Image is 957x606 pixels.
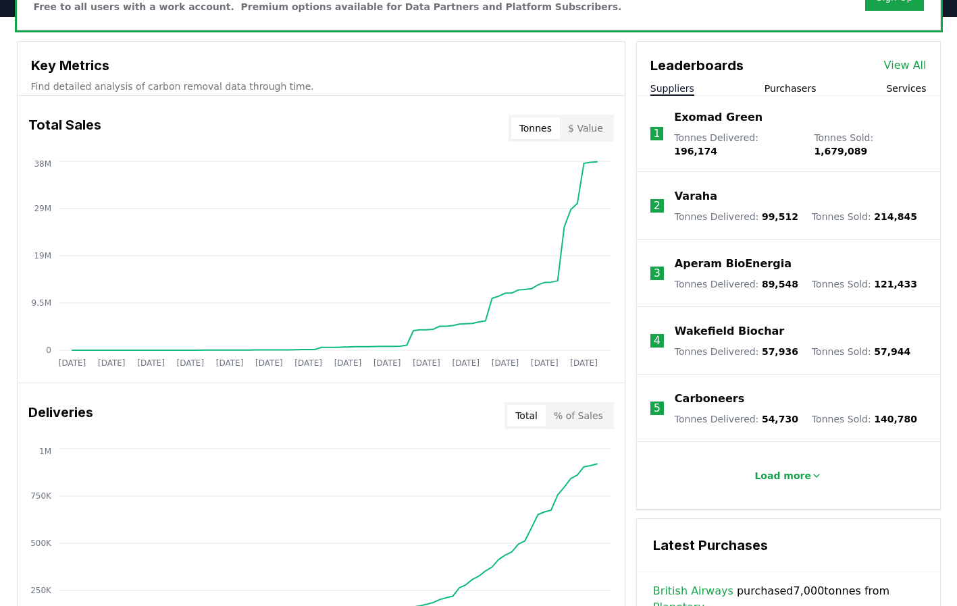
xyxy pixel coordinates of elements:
tspan: [DATE] [452,358,480,368]
button: Services [886,82,926,95]
h3: Deliveries [28,402,93,429]
a: Aperam BioEnergia [675,256,792,272]
span: 54,730 [762,414,798,424]
p: 3 [654,265,661,281]
tspan: [DATE] [97,358,125,368]
p: Tonnes Sold : [812,345,910,358]
button: Tonnes [511,117,560,139]
tspan: [DATE] [58,358,86,368]
p: Load more [754,469,811,483]
button: Suppliers [650,82,694,95]
p: Tonnes Delivered : [675,210,798,223]
p: 1 [653,126,660,142]
p: 2 [654,198,661,214]
span: 121,433 [874,279,917,290]
p: 5 [654,400,661,416]
tspan: [DATE] [255,358,283,368]
span: 57,944 [874,346,910,357]
h3: Total Sales [28,115,101,142]
span: 1,679,089 [814,146,867,157]
span: 214,845 [874,211,917,222]
tspan: [DATE] [413,358,440,368]
a: View All [884,57,927,74]
tspan: 19M [34,251,51,260]
a: British Airways [653,583,733,599]
button: $ Value [560,117,611,139]
tspan: 250K [30,586,52,595]
tspan: [DATE] [531,358,559,368]
span: 196,174 [674,146,717,157]
tspan: [DATE] [215,358,243,368]
tspan: [DATE] [570,358,598,368]
tspan: 9.5M [31,298,51,308]
button: Load more [744,462,833,489]
span: 89,548 [762,279,798,290]
p: Tonnes Delivered : [675,412,798,426]
p: Tonnes Sold : [812,412,917,426]
a: Wakefield Biochar [675,323,784,339]
button: % of Sales [546,405,611,426]
tspan: [DATE] [373,358,400,368]
h3: Key Metrics [31,55,611,76]
tspan: 0 [46,346,51,355]
a: Varaha [675,188,717,204]
span: 99,512 [762,211,798,222]
p: Find detailed analysis of carbon removal data through time. [31,80,611,93]
tspan: [DATE] [176,358,204,368]
p: Tonnes Delivered : [674,131,800,158]
tspan: [DATE] [294,358,322,368]
tspan: 1M [39,447,51,456]
p: Tonnes Sold : [812,277,917,291]
h3: Latest Purchases [653,535,924,555]
tspan: 29M [34,204,51,213]
button: Total [507,405,546,426]
tspan: 38M [34,159,51,169]
button: Purchasers [765,82,817,95]
p: Tonnes Sold : [814,131,926,158]
span: 140,780 [874,414,917,424]
span: 57,936 [762,346,798,357]
tspan: [DATE] [491,358,519,368]
p: 4 [654,333,661,349]
tspan: [DATE] [334,358,361,368]
p: Tonnes Delivered : [675,277,798,291]
a: Carboneers [675,391,744,407]
h3: Leaderboards [650,55,744,76]
tspan: 500K [30,539,52,548]
tspan: 750K [30,491,52,501]
p: Tonnes Delivered : [675,345,798,358]
p: Tonnes Sold : [812,210,917,223]
a: Exomad Green [674,109,762,126]
tspan: [DATE] [137,358,165,368]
